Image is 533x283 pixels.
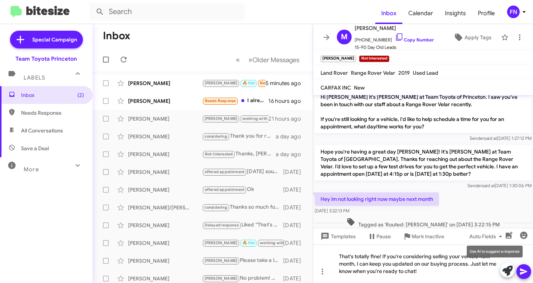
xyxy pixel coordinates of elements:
span: Needs Response [21,109,84,117]
div: a day ago [276,151,307,158]
nav: Page navigation example [232,52,304,67]
div: Ok [202,185,283,194]
span: Older Messages [252,56,299,64]
span: « [236,55,240,64]
a: Profile [472,3,501,24]
div: [DATE] [283,204,307,211]
span: considering [205,205,227,210]
button: Templates [313,230,362,243]
div: [PERSON_NAME] [128,257,202,265]
div: Team Toyota Princeton [16,55,77,63]
span: Special Campaign [32,36,77,43]
div: 5 minutes ago [265,80,307,87]
a: Copy Number [395,37,434,43]
div: 16 hours ago [268,97,307,105]
span: M [341,31,348,43]
span: New [354,84,365,91]
span: Save a Deal [21,145,49,152]
span: 15-90 Day Old Leads [355,44,434,51]
span: Range Rover Velar [351,70,395,76]
span: Tagged as 'Routed: [PERSON_NAME]' on [DATE] 3:22:15 PM [343,218,503,228]
div: FN [507,6,520,18]
span: (2) [77,91,84,99]
div: [PERSON_NAME] ! Thank you for everything ..... Your dealer is too far for me , and I choose one d... [202,114,268,123]
div: [DATE] sounds perfect! What time would you like to come in to have your Yukon appraised? [202,168,283,176]
p: Hey im not looking right now maybe next month [315,192,439,206]
button: Previous [231,52,244,67]
div: Please take a look at our online inventory here at [URL][DOMAIN_NAME] please let me know if there... [202,256,283,265]
div: Thanks so much for reaching out. Since we own the Highlander outright we are going to hold onto i... [202,203,283,212]
div: [PERSON_NAME] [128,239,202,247]
button: FN [501,6,525,18]
span: [PERSON_NAME] [205,276,238,281]
button: Mark Inactive [397,230,450,243]
span: 🔥 Hot [242,81,255,85]
span: [PERSON_NAME] [205,240,238,245]
span: Not-Interested [205,152,233,156]
span: Apply Tags [465,31,492,44]
div: [DATE] [283,275,307,282]
span: Used Lead [413,70,438,76]
a: Insights [439,3,472,24]
a: Calendar [402,3,439,24]
span: said at [484,135,497,141]
span: offered appointment [205,187,245,192]
span: [PHONE_NUMBER] [355,33,434,44]
span: working with sales [242,116,278,121]
span: Auto Fields [469,230,505,243]
button: Pause [362,230,397,243]
span: [DATE] 3:22:13 PM [315,208,349,213]
small: [PERSON_NAME] [321,55,356,62]
span: [PERSON_NAME] [355,24,434,33]
span: Mark Inactive [412,230,444,243]
button: Apply Tags [447,31,497,44]
div: [PERSON_NAME] [128,222,202,229]
span: CARFAX INC [321,84,351,91]
div: [DATE] [283,222,307,229]
button: Next [244,52,304,67]
div: [PERSON_NAME]/[PERSON_NAME] [128,204,202,211]
div: [PERSON_NAME] [128,97,202,105]
span: Needs Response [260,81,291,85]
div: [PERSON_NAME] [128,151,202,158]
span: Inbox [21,91,84,99]
span: considering [205,134,227,139]
span: working with sales [260,240,295,245]
div: [PERSON_NAME] [128,115,202,122]
span: Pause [376,230,391,243]
div: [PERSON_NAME] [128,168,202,176]
div: [PERSON_NAME] [128,80,202,87]
span: 2019 [398,70,410,76]
span: Needs Response [205,98,236,103]
div: [DATE] [283,239,307,247]
small: Not Interested [359,55,389,62]
span: [PERSON_NAME] [205,81,238,85]
div: Thanks, [PERSON_NAME], but I already made a purchase [202,150,276,158]
span: Delayed response [205,223,239,228]
a: Inbox [375,3,402,24]
input: Search [90,3,245,21]
div: [PERSON_NAME] [128,275,202,282]
span: » [248,55,252,64]
span: Sender [DATE] 1:27:12 PM [470,135,532,141]
div: [DATE] [283,168,307,176]
span: Labels [24,74,45,81]
a: Special Campaign [10,31,83,48]
button: Auto Fields [463,230,511,243]
span: Templates [319,230,356,243]
h1: Inbox [103,30,130,42]
div: a day ago [276,133,307,140]
div: Use AI to suggest a response [467,246,523,257]
span: More [24,166,39,173]
span: said at [482,183,495,188]
div: That's totally fine! If you're considering selling your vehicle next month, I can keep you update... [313,245,533,283]
span: [PERSON_NAME] [205,116,238,121]
div: I already order one with [PERSON_NAME] [202,97,268,105]
div: [PERSON_NAME] [128,133,202,140]
div: Hi, my DMV appointment is running slower than I expected. I would show up a bit late [202,79,265,87]
div: [DATE] [283,186,307,193]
